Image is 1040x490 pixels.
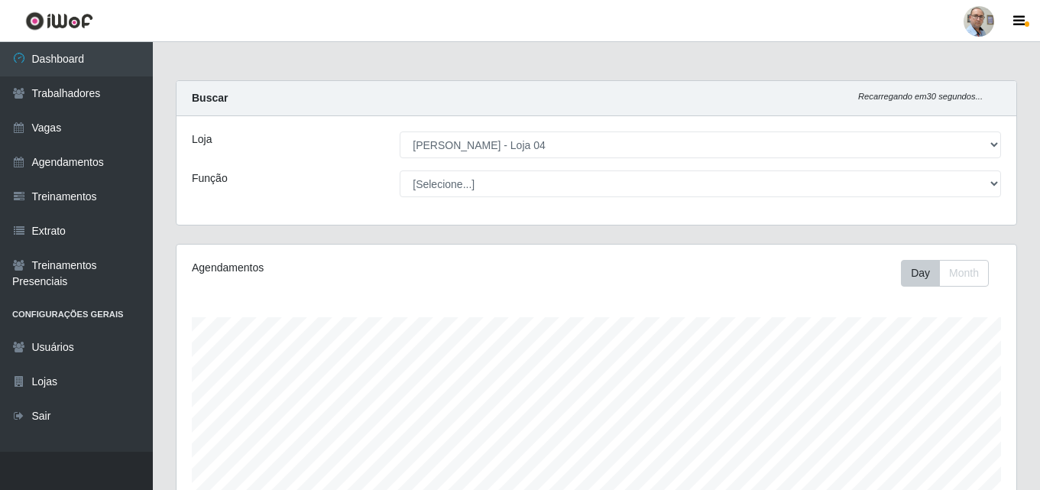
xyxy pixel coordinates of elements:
[25,11,93,31] img: CoreUI Logo
[858,92,983,101] i: Recarregando em 30 segundos...
[901,260,989,287] div: First group
[192,92,228,104] strong: Buscar
[192,131,212,148] label: Loja
[192,260,516,276] div: Agendamentos
[901,260,1001,287] div: Toolbar with button groups
[939,260,989,287] button: Month
[192,170,228,187] label: Função
[901,260,940,287] button: Day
